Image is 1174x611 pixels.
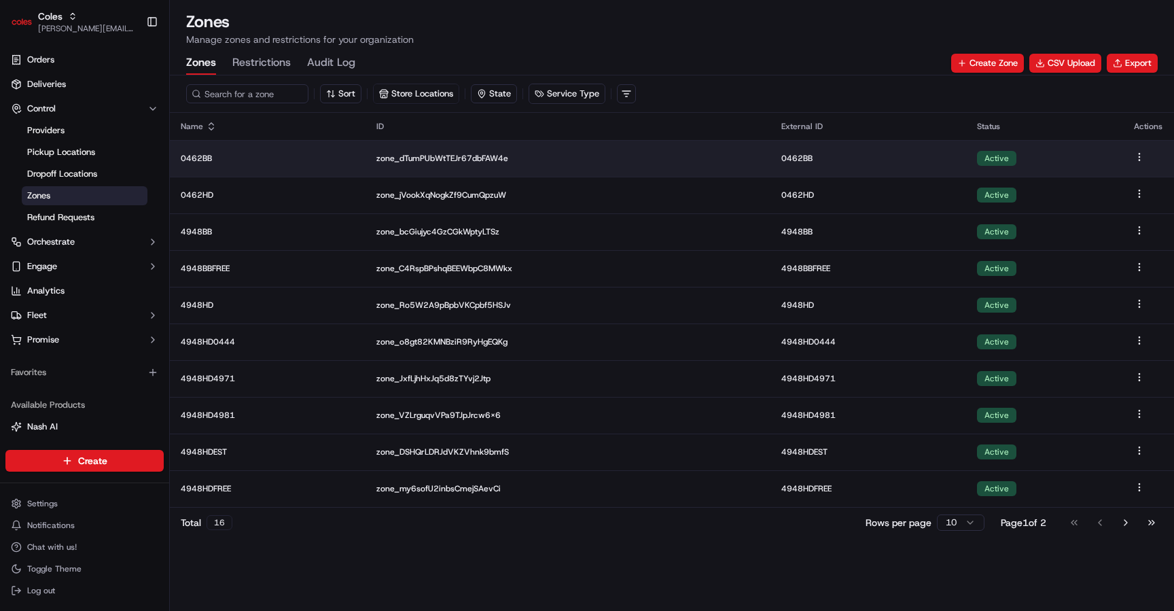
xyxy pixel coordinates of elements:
[781,373,955,384] p: 4948HD4971
[11,11,33,33] img: Coles
[5,256,164,277] button: Engage
[181,515,232,530] div: Total
[22,186,147,205] a: Zones
[781,263,955,274] p: 4948BBFREE
[207,515,232,530] div: 16
[376,447,760,457] p: zone_DSHQrLDRJdVKZVhnk9bmfS
[27,498,58,509] span: Settings
[320,84,361,103] button: Sort
[96,230,164,241] a: Powered byPylon
[781,336,955,347] p: 4948HD0444
[376,190,760,200] p: zone_jVookXqNogkZf9CumQpzuW
[5,516,164,535] button: Notifications
[27,103,56,115] span: Control
[977,151,1016,166] div: Active
[27,542,77,553] span: Chat with us!
[781,300,955,311] p: 4948HD
[374,84,459,103] button: Store Locations
[376,300,760,311] p: zone_Ro5W2A9pBpbVKCpbf5HSJv
[27,78,66,90] span: Deliveries
[5,416,164,438] button: Nash AI
[376,263,760,274] p: zone_C4RspBPshqBEEWbpC8MWkx
[376,373,760,384] p: zone_JxfLjhHxJq5d8zTYvj2Jtp
[977,444,1016,459] div: Active
[14,14,41,41] img: Nash
[181,153,355,164] p: 0462BB
[11,421,158,433] a: Nash AI
[27,146,95,158] span: Pickup Locations
[14,54,247,76] p: Welcome 👋
[376,153,760,164] p: zone_dTumPUbWtTEJr67dbFAW4e
[1134,121,1163,132] div: Actions
[27,421,58,433] span: Nash AI
[46,143,172,154] div: We're available if you need us!
[5,280,164,302] a: Analytics
[5,581,164,600] button: Log out
[27,197,104,211] span: Knowledge Base
[977,408,1016,423] div: Active
[181,226,355,237] p: 4948BB
[27,563,82,574] span: Toggle Theme
[376,336,760,347] p: zone_o8gt82KMNBziR9RyHgEQKg
[977,481,1016,496] div: Active
[977,224,1016,239] div: Active
[14,198,24,209] div: 📗
[376,483,760,494] p: zone_my6sofU2inbsCmejSAevCi
[181,121,355,132] div: Name
[977,371,1016,386] div: Active
[307,52,355,75] button: Audit Log
[5,329,164,351] button: Promise
[27,124,65,137] span: Providers
[78,454,107,468] span: Create
[376,410,760,421] p: zone_VZLrguqvVPa9TJpJrcw6x6
[781,121,955,132] div: External ID
[5,450,164,472] button: Create
[38,10,63,23] button: Coles
[186,11,1158,33] h1: Zones
[27,260,57,273] span: Engage
[5,49,164,71] a: Orders
[5,362,164,383] div: Favorites
[181,263,355,274] p: 4948BBFREE
[5,494,164,513] button: Settings
[1001,516,1046,529] div: Page 1 of 2
[781,410,955,421] p: 4948HD4981
[5,304,164,326] button: Fleet
[5,73,164,95] a: Deliveries
[27,236,75,248] span: Orchestrate
[232,52,291,75] button: Restrictions
[27,585,55,596] span: Log out
[781,483,955,494] p: 4948HDFREE
[27,168,97,180] span: Dropoff Locations
[8,192,109,216] a: 📗Knowledge Base
[1029,54,1101,73] a: CSV Upload
[781,226,955,237] p: 4948BB
[27,334,59,346] span: Promise
[471,84,517,103] button: State
[22,143,147,162] a: Pickup Locations
[781,447,955,457] p: 4948HDEST
[27,309,47,321] span: Fleet
[5,98,164,120] button: Control
[115,198,126,209] div: 💻
[128,197,218,211] span: API Documentation
[373,84,459,104] button: Store Locations
[376,121,760,132] div: ID
[5,5,141,38] button: ColesColes[PERSON_NAME][EMAIL_ADDRESS][DOMAIN_NAME]
[5,231,164,253] button: Orchestrate
[38,23,135,34] button: [PERSON_NAME][EMAIL_ADDRESS][DOMAIN_NAME]
[27,54,54,66] span: Orders
[376,226,760,237] p: zone_bcGiujyc4GzCGkWptyLTSz
[1107,54,1158,73] button: Export
[977,298,1016,313] div: Active
[5,559,164,578] button: Toggle Theme
[951,54,1024,73] button: Create Zone
[181,373,355,384] p: 4948HD4971
[5,538,164,557] button: Chat with us!
[5,394,164,416] div: Available Products
[181,190,355,200] p: 0462HD
[781,190,955,200] p: 0462HD
[977,261,1016,276] div: Active
[27,520,75,531] span: Notifications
